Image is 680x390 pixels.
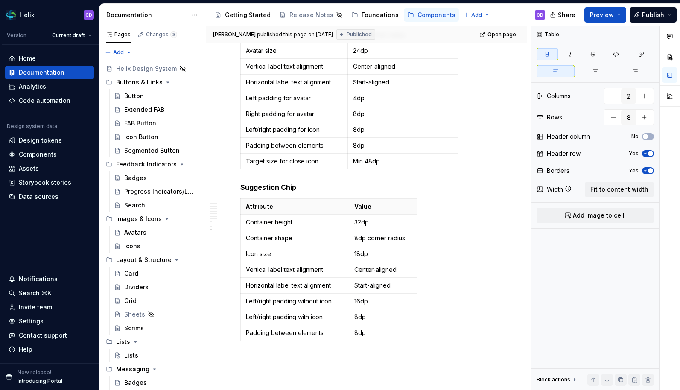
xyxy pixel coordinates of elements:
[18,369,51,376] p: New release!
[124,351,138,360] div: Lists
[246,78,342,87] p: Horizontal label text alignment
[6,10,16,20] img: f6f21888-ac52-4431-a6ea-009a12e2bf23.png
[5,329,94,342] button: Contact support
[5,94,94,108] a: Code automation
[111,116,202,130] a: FAB Button
[590,11,614,19] span: Preview
[246,47,342,55] p: Avatar size
[124,105,164,114] div: Extended FAB
[257,31,333,38] div: published this page on [DATE]
[246,157,342,166] p: Target size for close icon
[353,110,453,118] p: 8dp
[348,8,402,22] a: Foundations
[5,176,94,189] a: Storybook stories
[353,94,453,102] p: 4dp
[537,208,654,223] button: Add image to cell
[5,272,94,286] button: Notifications
[246,297,344,306] p: Left/right padding without icon
[111,171,202,185] a: Badges
[19,150,57,159] div: Components
[354,265,412,274] p: Center-aligned
[124,269,138,278] div: Card
[417,11,455,19] div: Components
[7,32,26,39] div: Version
[353,157,453,166] p: Min 48dp
[642,11,664,19] span: Publish
[124,378,147,387] div: Badges
[19,96,70,105] div: Code automation
[111,376,202,390] a: Badges
[240,183,493,192] h5: Suggestion Chip
[5,66,94,79] a: Documentation
[19,68,64,77] div: Documentation
[19,192,58,201] div: Data sources
[353,141,453,150] p: 8dp
[102,47,134,58] button: Add
[5,52,94,65] a: Home
[19,331,67,340] div: Contact support
[124,133,158,141] div: Icon Button
[48,29,96,41] button: Current draft
[573,211,625,220] span: Add image to cell
[225,11,271,19] div: Getting Started
[246,218,344,227] p: Container height
[354,234,412,242] p: 8dp corner radius
[116,365,149,373] div: Messaging
[353,62,453,71] p: Center-aligned
[20,11,34,19] div: Helix
[246,94,342,102] p: Left padding for avatar
[102,212,202,226] div: Images & Icons
[111,349,202,362] a: Lists
[631,133,639,140] label: No
[85,12,92,18] div: CD
[19,317,44,326] div: Settings
[19,136,62,145] div: Design tokens
[116,256,172,264] div: Layout & Structure
[246,281,344,290] p: Horizontal label text alignment
[537,376,570,383] div: Block actions
[19,178,71,187] div: Storybook stories
[547,185,563,194] div: Width
[547,132,590,141] div: Header column
[106,11,187,19] div: Documentation
[111,226,202,239] a: Avatars
[124,310,145,319] div: Sheets
[19,82,46,91] div: Analytics
[111,198,202,212] a: Search
[111,130,202,144] a: Icon Button
[124,297,137,305] div: Grid
[276,8,346,22] a: Release Notes
[246,313,344,321] p: Left/right padding with icon
[211,8,274,22] a: Getting Started
[102,157,202,171] div: Feedback Indicators
[246,265,344,274] p: Vertical label text alignment
[19,345,32,354] div: Help
[102,362,202,376] div: Messaging
[146,31,177,38] div: Changes
[585,182,654,197] button: Fit to content width
[5,300,94,314] a: Invite team
[629,150,639,157] label: Yes
[246,125,342,134] p: Left/right padding for icon
[2,6,97,24] button: HelixCD
[124,146,180,155] div: Segmented Button
[111,239,202,253] a: Icons
[19,164,39,173] div: Assets
[537,374,578,386] div: Block actions
[19,303,52,311] div: Invite team
[246,202,344,211] p: Attribute
[246,250,344,258] p: Icon size
[5,286,94,300] button: Search ⌘K
[111,308,202,321] a: Sheets
[289,11,333,19] div: Release Notes
[629,167,639,174] label: Yes
[354,297,412,306] p: 16dp
[116,338,130,346] div: Lists
[111,144,202,157] a: Segmented Button
[7,123,57,130] div: Design system data
[116,64,177,73] div: Helix Design System
[630,7,677,23] button: Publish
[461,9,493,21] button: Add
[106,31,131,38] div: Pages
[5,134,94,147] a: Design tokens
